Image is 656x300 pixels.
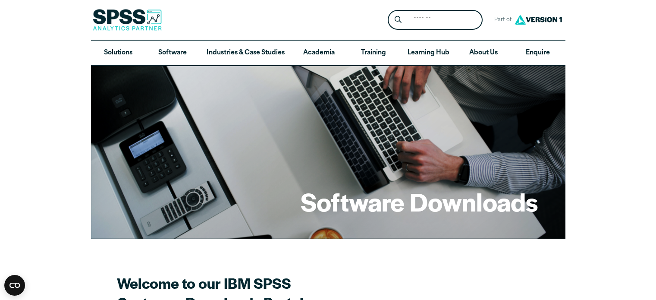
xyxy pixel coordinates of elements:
a: Training [346,41,400,66]
a: Solutions [91,41,145,66]
img: Version1 Logo [512,12,564,28]
nav: Desktop version of site main menu [91,41,565,66]
a: About Us [456,41,511,66]
a: Enquire [511,41,565,66]
span: Part of [490,14,512,26]
a: Learning Hub [401,41,456,66]
button: Search magnifying glass icon [390,12,406,28]
h1: Software Downloads [301,185,538,218]
button: Open CMP widget [4,275,25,296]
a: Academia [292,41,346,66]
svg: Search magnifying glass icon [395,16,402,23]
form: Site Header Search Form [388,10,483,30]
a: Software [145,41,200,66]
img: SPSS Analytics Partner [93,9,162,31]
a: Industries & Case Studies [200,41,292,66]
